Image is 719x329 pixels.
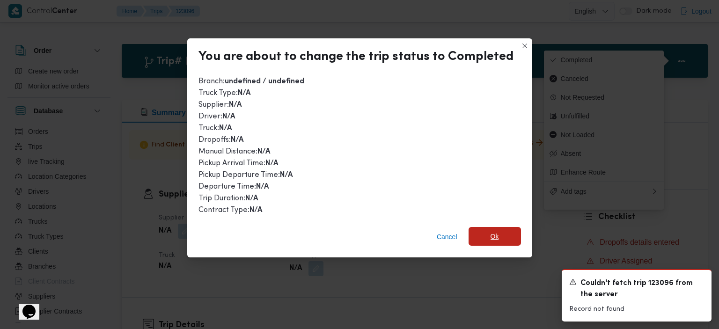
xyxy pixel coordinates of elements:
[198,136,243,144] span: Dropoffs :
[198,171,293,179] span: Pickup Departure Time :
[569,278,704,300] div: Notification
[265,160,278,167] b: N/A
[198,124,232,132] span: Truck :
[433,227,461,246] button: Cancel
[238,90,250,97] b: N/A
[225,78,304,85] b: undefined / undefined
[198,89,250,97] span: Truck Type :
[219,125,232,132] b: N/A
[231,137,243,144] b: N/A
[198,183,269,190] span: Departure Time :
[569,304,704,314] p: Record not found
[491,231,499,242] span: Ok
[9,292,39,320] iframe: chat widget
[198,206,262,214] span: Contract Type :
[519,40,530,51] button: Closes this modal window
[198,148,270,155] span: Manual Distance :
[469,227,521,246] button: Ok
[198,78,304,85] span: Branch :
[229,102,242,109] b: N/A
[249,207,262,214] b: N/A
[256,183,269,190] b: N/A
[198,50,514,65] div: You are about to change the trip status to Completed
[198,195,258,202] span: Trip Duration :
[198,101,242,109] span: Supplier :
[198,113,235,120] span: Driver :
[580,278,693,300] span: Couldn't fetch trip 123096 from the server
[437,231,457,242] span: Cancel
[198,160,278,167] span: Pickup Arrival Time :
[280,172,293,179] b: N/A
[222,113,235,120] b: N/A
[245,195,258,202] b: N/A
[257,148,270,155] b: N/A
